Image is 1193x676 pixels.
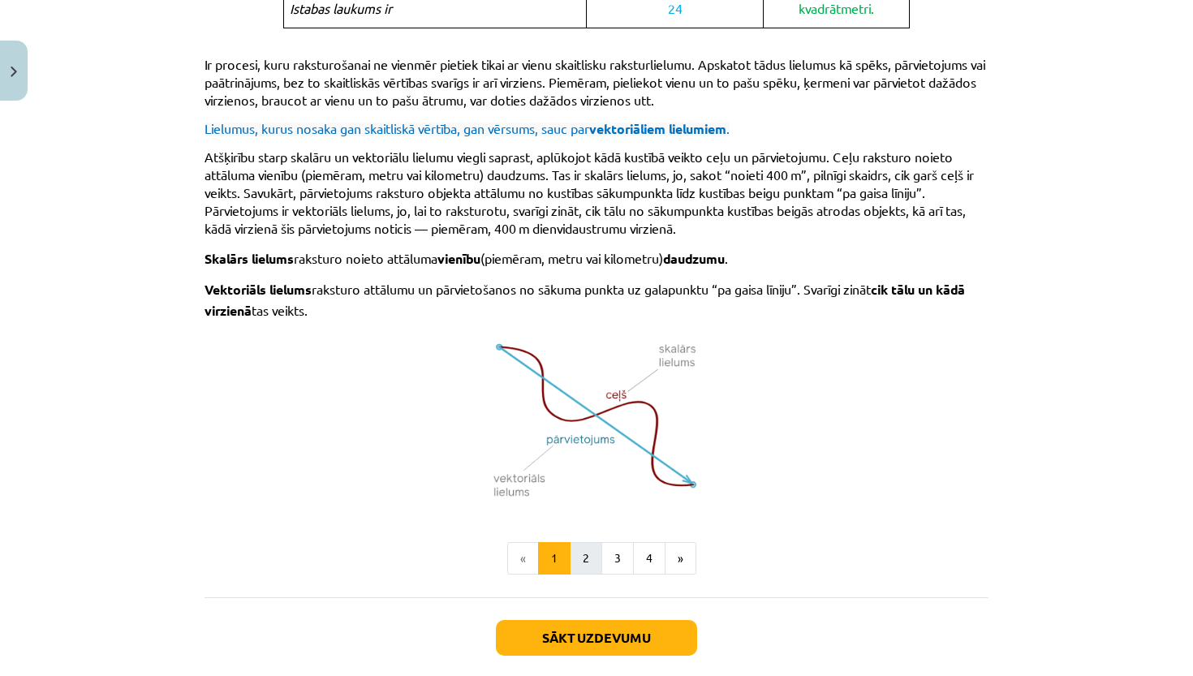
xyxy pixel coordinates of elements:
span: Atšķirību starp skalāru un vektoriālu lielumu viegli saprast, aplūkojot kādā kustībā veikto ceļu ... [205,149,953,183]
button: Sākt uzdevumu [496,620,697,656]
span: vektoriāliem lielumiem [589,120,726,137]
nav: Page navigation example [205,542,988,575]
span: Lielumus, kurus nosaka gan skaitliskā vērtība, gan vērsums, sauc par . [205,120,730,136]
span: m dienvidaustrumu virzienā. [519,220,676,236]
span: (piemēram, metru vai kilometru) [480,250,663,266]
span: vienību [437,250,480,267]
span: Vektoriāls lielums [205,281,312,298]
button: 2 [570,542,602,575]
span: raksturo noieto attāluma [294,250,437,266]
span: . [725,250,728,266]
span: m”, pilnīgi skaidrs, cik garš ceļš ir veikts. Savukārt, pārvietojums raksturo objekta attālumu no... [205,166,974,236]
span: Ir procesi, kuru raksturošanai ne vienmēr pietiek tikai ar vienu skaitlisku raksturlielumu. Apska... [205,56,985,108]
button: 1 [538,542,571,575]
span: daudzumu [663,250,725,267]
img: icon-close-lesson-0947bae3869378f0d4975bcd49f059093ad1ed9edebbc8119c70593378902aed.svg [11,67,17,77]
button: 3 [601,542,634,575]
button: » [665,542,696,575]
span: Skalārs lielums [205,250,294,267]
span: raksturo attālumu un pārvietošanos no sākuma punkta uz galapunktu “pa gaisa līniju”. Svarīgi zināt [312,281,871,297]
button: 4 [633,542,665,575]
span: tas veikts. [252,302,308,318]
